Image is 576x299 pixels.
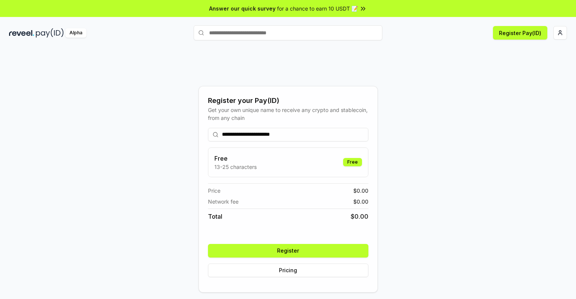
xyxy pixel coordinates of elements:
[351,212,368,221] span: $ 0.00
[208,187,220,195] span: Price
[277,5,358,12] span: for a chance to earn 10 USDT 📝
[65,28,86,38] div: Alpha
[493,26,547,40] button: Register Pay(ID)
[208,212,222,221] span: Total
[214,163,257,171] p: 13-25 characters
[209,5,276,12] span: Answer our quick survey
[9,28,34,38] img: reveel_dark
[353,198,368,205] span: $ 0.00
[208,95,368,106] div: Register your Pay(ID)
[353,187,368,195] span: $ 0.00
[36,28,64,38] img: pay_id
[208,198,239,205] span: Network fee
[343,158,362,166] div: Free
[208,264,368,277] button: Pricing
[208,244,368,258] button: Register
[214,154,257,163] h3: Free
[208,106,368,122] div: Get your own unique name to receive any crypto and stablecoin, from any chain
